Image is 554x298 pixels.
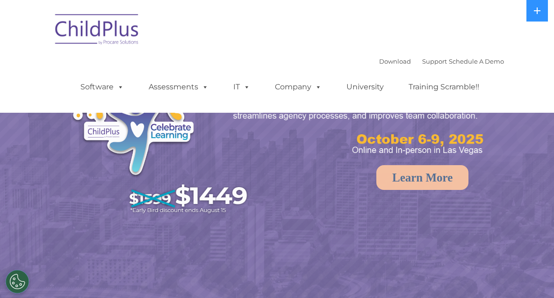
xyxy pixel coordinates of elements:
a: Download [379,58,411,65]
font: | [379,58,504,65]
a: Company [266,78,331,96]
a: University [337,78,393,96]
a: Software [71,78,133,96]
img: ChildPlus by Procare Solutions [50,7,144,54]
a: Training Scramble!! [399,78,489,96]
a: Assessments [139,78,218,96]
a: Learn More [376,165,468,190]
a: Support [422,58,447,65]
a: Schedule A Demo [449,58,504,65]
button: Cookies Settings [6,270,29,293]
a: IT [224,78,259,96]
